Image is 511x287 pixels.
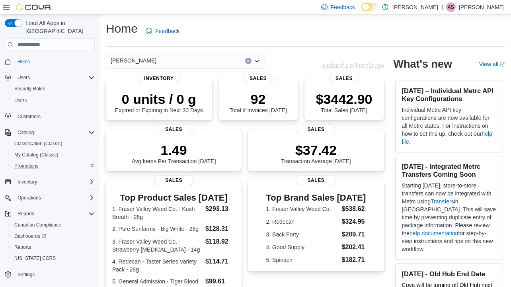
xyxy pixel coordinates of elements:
[106,21,138,37] h1: Home
[11,231,95,241] span: Dashboards
[329,74,359,83] span: Sales
[11,254,95,263] span: Washington CCRS
[2,208,98,219] button: Reports
[402,106,496,146] p: Individual Metrc API key configurations are now available for all Metrc states. For instructions ...
[205,224,235,234] dd: $128.31
[281,142,351,164] div: Transaction Average [DATE]
[205,257,235,266] dd: $114.71
[342,217,366,226] dd: $324.95
[8,219,98,230] button: Canadian Compliance
[331,3,355,11] span: Feedback
[11,242,34,252] a: Reports
[402,87,496,103] h3: [DATE] – Individual Metrc API Key Configurations
[394,58,452,70] h2: What's new
[11,161,95,171] span: Promotions
[448,2,454,12] span: AS
[402,270,496,278] h3: [DATE] - Old Hub End Date
[2,127,98,138] button: Catalog
[296,176,336,185] span: Sales
[16,3,52,11] img: Cova
[266,193,366,203] h3: Top Brand Sales [DATE]
[142,23,183,39] a: Feedback
[266,218,339,226] dt: 2. Redecan
[14,152,59,158] span: My Catalog (Classic)
[266,243,339,251] dt: 4. Good Supply
[14,111,95,121] span: Customers
[205,204,235,214] dd: $293.13
[132,142,216,164] div: Avg Items Per Transaction [DATE]
[446,2,456,12] div: Andy Shivkumar
[155,27,179,35] span: Feedback
[14,209,95,219] span: Reports
[229,91,287,107] p: 92
[14,163,39,169] span: Promotions
[153,125,194,134] span: Sales
[14,269,95,279] span: Settings
[115,91,203,113] div: Expired or Expiring in Next 30 Days
[2,269,98,280] button: Settings
[500,62,505,67] svg: External link
[132,142,216,158] p: 1.49
[8,83,98,94] button: Security Roles
[11,95,30,105] a: Users
[361,3,378,11] input: Dark Mode
[112,258,202,273] dt: 4. Redecan - Taster Series Variety Pack - 28g
[14,270,38,279] a: Settings
[459,2,505,12] p: [PERSON_NAME]
[14,193,44,203] button: Operations
[14,57,33,66] a: Home
[18,179,37,185] span: Inventory
[14,233,46,239] span: Dashboards
[11,139,95,148] span: Classification (Classic)
[112,205,202,221] dt: 1. Fraser Valley Weed Co. - Kush Breath - 28g
[138,74,180,83] span: Inventory
[14,177,95,187] span: Inventory
[14,57,95,66] span: Home
[18,195,41,201] span: Operations
[316,91,373,107] p: $3442.90
[11,161,42,171] a: Promotions
[266,230,339,238] dt: 3. Back Forty
[11,84,48,94] a: Security Roles
[14,128,95,137] span: Catalog
[153,176,194,185] span: Sales
[11,150,95,160] span: My Catalog (Classic)
[112,193,235,203] h3: Top Product Sales [DATE]
[441,2,443,12] p: |
[431,198,454,205] a: Transfers
[14,97,27,103] span: Users
[11,254,59,263] a: [US_STATE] CCRS
[205,237,235,246] dd: $118.92
[479,61,505,67] a: View allExternal link
[342,242,366,252] dd: $202.41
[11,150,62,160] a: My Catalog (Classic)
[410,230,458,236] a: help documentation
[8,138,98,149] button: Classification (Classic)
[2,110,98,122] button: Customers
[8,94,98,105] button: Users
[8,242,98,253] button: Reports
[14,128,37,137] button: Catalog
[11,139,66,148] a: Classification (Classic)
[22,19,95,35] span: Load All Apps in [GEOGRAPHIC_DATA]
[296,125,336,134] span: Sales
[8,160,98,172] button: Promotions
[402,162,496,178] h3: [DATE] - Integrated Metrc Transfers Coming Soon
[14,112,44,121] a: Customers
[2,176,98,187] button: Inventory
[18,74,30,81] span: Users
[11,242,95,252] span: Reports
[14,86,45,92] span: Security Roles
[8,230,98,242] a: Dashboards
[115,91,203,107] p: 0 units / 0 g
[266,256,339,264] dt: 5. Spinach
[243,74,273,83] span: Sales
[14,177,40,187] button: Inventory
[14,222,61,228] span: Canadian Compliance
[205,277,235,286] dd: $99.61
[322,62,384,69] p: Updated 1 minute(s) ago
[14,141,62,147] span: Classification (Classic)
[316,91,373,113] div: Total Sales [DATE]
[2,56,98,67] button: Home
